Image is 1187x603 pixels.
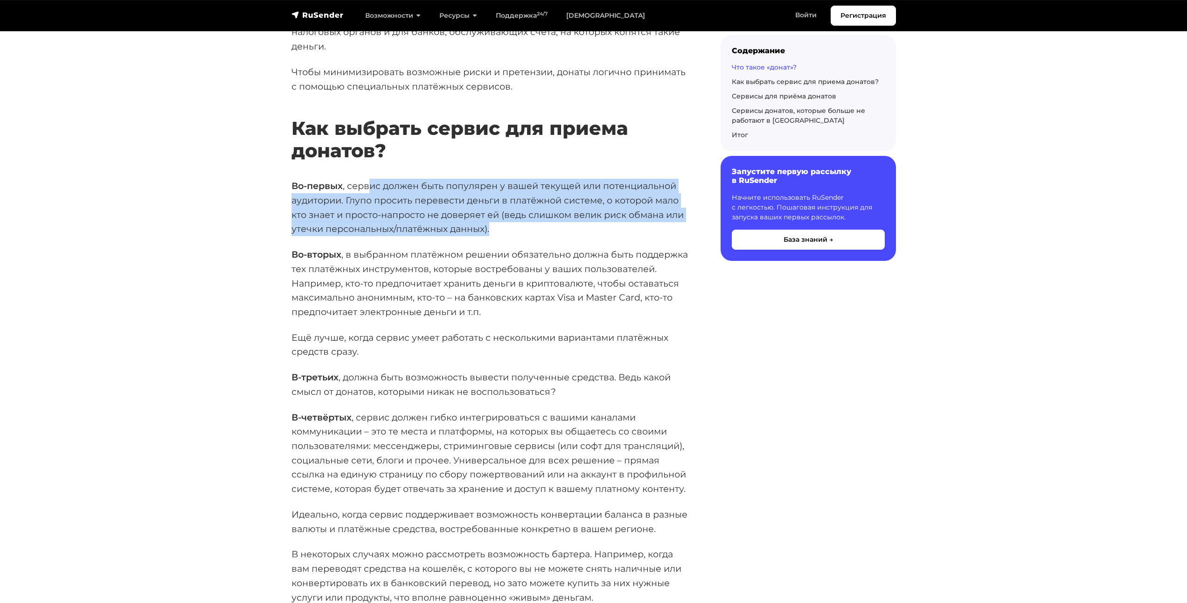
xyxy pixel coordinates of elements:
a: Сервисы для приёма донатов [732,92,836,100]
button: База знаний → [732,230,885,250]
a: Ресурсы [430,6,486,25]
a: Запустите первую рассылку в RuSender Начните использовать RuSender с легкостью. Пошаговая инструк... [721,156,896,260]
p: , должна быть возможность вывести полученные средства. Ведь какой смысл от донатов, которыми ника... [292,370,691,399]
a: Возможности [356,6,430,25]
p: , в выбранном платёжном решении обязательно должна быть поддержка тех платёжных инструментов, кот... [292,247,691,319]
p: Начните использовать RuSender с легкостью. Пошаговая инструкция для запуска ваших первых рассылок. [732,193,885,222]
strong: В-третьих [292,372,339,383]
h6: Запустите первую рассылку в RuSender [732,167,885,185]
strong: Во-вторых [292,249,341,260]
div: Содержание [732,46,885,55]
a: Сервисы донатов, которые больше не работают в [GEOGRAPHIC_DATA] [732,106,865,125]
p: , сервис должен быть популярен у вашей текущей или потенциальной аудитории. Глупо просить перевес... [292,179,691,236]
p: , сервис должен гибко интегрироваться с вашими каналами коммуникации – это те места и платформы, ... [292,410,691,496]
p: Ещё лучше, когда сервис умеет работать с несколькими вариантами платёжных средств сразу. [292,330,691,359]
p: Чтобы минимизировать возможные риски и претензии, донаты логично принимать с помощью специальных ... [292,65,691,93]
sup: 24/7 [537,11,548,17]
img: RuSender [292,10,344,20]
a: Поддержка24/7 [486,6,557,25]
a: Войти [786,6,826,25]
a: [DEMOGRAPHIC_DATA] [557,6,654,25]
a: Что такое «донат»? [732,63,797,71]
strong: Во-первых [292,180,343,191]
p: Идеально, когда сервис поддерживает возможность конвертации баланса в разные валюты и платёжные с... [292,507,691,536]
a: Итог [732,131,748,139]
a: Как выбрать сервис для приема донатов? [732,77,879,86]
a: Регистрация [831,6,896,26]
strong: В-четвёртых [292,412,352,423]
h2: Как выбрать сервис для приема донатов? [292,90,691,162]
